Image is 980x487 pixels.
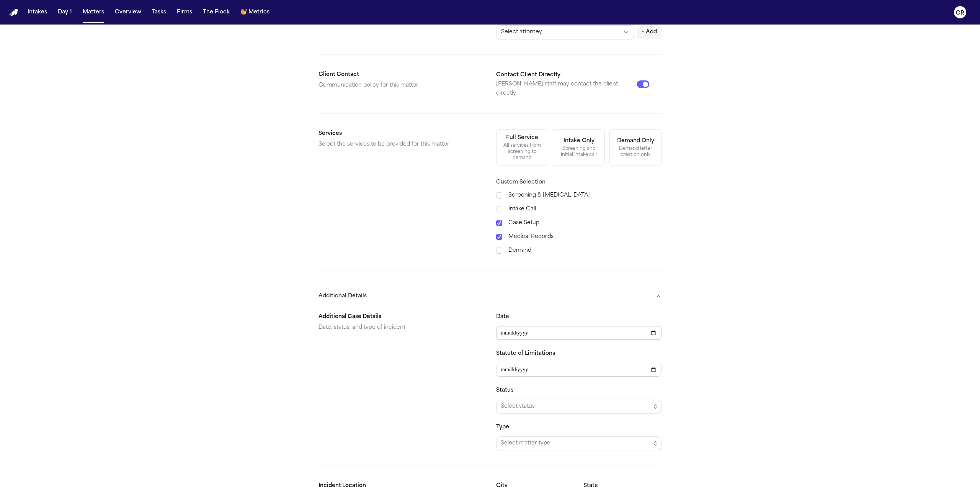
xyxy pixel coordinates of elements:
div: Demand Only [617,137,654,145]
a: Home [9,9,18,16]
h3: Custom Selection [496,179,661,186]
div: Full Service [506,134,538,142]
div: Demand letter creation only [614,146,657,158]
label: Date [496,314,509,320]
h2: Services [318,129,484,138]
button: Full ServiceAll services from screening to demand [496,129,548,166]
p: Select the services to be provided for this matter [318,140,484,149]
img: Finch Logo [9,9,18,16]
button: Day 1 [55,5,75,19]
label: Case Setup [508,218,661,228]
button: Intake OnlyScreening and initial intake call [553,129,605,166]
div: Screening and initial intake call [558,146,600,158]
div: Intake Only [563,137,595,145]
label: Statute of Limitations [496,351,555,356]
p: Date, status, and type of incident [318,323,484,332]
button: The Flock [200,5,233,19]
h2: Additional Case Details [318,312,484,321]
button: Demand OnlyDemand letter creation only [609,129,661,166]
p: [PERSON_NAME] staff may contact the client directly [496,80,637,98]
div: All services from screening to demand [501,143,543,161]
button: Matters [80,5,107,19]
label: Medical Records [508,232,661,241]
h2: Client Contact [318,70,484,79]
span: Select matter type [501,439,651,448]
button: Select matter type [496,436,661,450]
span: Select status [501,402,651,411]
label: Type [496,424,509,430]
button: crownMetrics [237,5,273,19]
label: Demand [508,246,661,255]
label: Contact Client Directly [496,72,560,78]
p: Communication policy for this matter [318,81,484,90]
button: Tasks [149,5,169,19]
label: Status [496,387,513,393]
button: Select status [496,400,661,413]
button: Intakes [24,5,50,19]
label: Screening & [MEDICAL_DATA] [508,191,661,200]
button: Select attorney [496,25,634,39]
button: Overview [112,5,144,19]
button: Additional Details [318,286,661,306]
label: Intake Call [508,205,661,214]
button: + Add [637,26,661,38]
button: Firms [174,5,195,19]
